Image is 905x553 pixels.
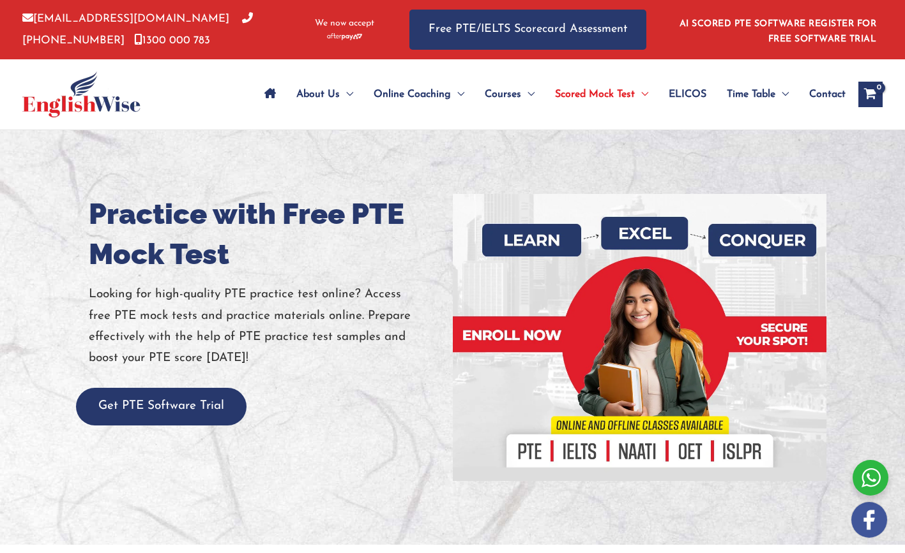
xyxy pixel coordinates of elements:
img: Afterpay-Logo [327,33,362,40]
a: Free PTE/IELTS Scorecard Assessment [409,10,646,50]
span: Menu Toggle [775,72,789,117]
span: Menu Toggle [635,72,648,117]
img: white-facebook.png [851,502,887,538]
img: cropped-ew-logo [22,71,141,117]
span: Scored Mock Test [555,72,635,117]
a: View Shopping Cart, empty [858,82,883,107]
h1: Practice with Free PTE Mock Test [89,194,443,274]
a: [PHONE_NUMBER] [22,13,253,45]
a: 1300 000 783 [134,35,210,46]
a: Get PTE Software Trial [76,400,247,412]
nav: Site Navigation: Main Menu [254,72,846,117]
a: CoursesMenu Toggle [475,72,545,117]
span: Contact [809,72,846,117]
span: Menu Toggle [451,72,464,117]
span: Menu Toggle [340,72,353,117]
span: Online Coaching [374,72,451,117]
a: AI SCORED PTE SOFTWARE REGISTER FOR FREE SOFTWARE TRIAL [680,19,877,44]
span: About Us [296,72,340,117]
span: We now accept [315,17,374,30]
a: [EMAIL_ADDRESS][DOMAIN_NAME] [22,13,229,24]
button: Get PTE Software Trial [76,388,247,425]
span: Menu Toggle [521,72,535,117]
p: Looking for high-quality PTE practice test online? Access free PTE mock tests and practice materi... [89,284,443,369]
span: ELICOS [669,72,706,117]
span: Time Table [727,72,775,117]
a: Scored Mock TestMenu Toggle [545,72,658,117]
a: Contact [799,72,846,117]
span: Courses [485,72,521,117]
a: Online CoachingMenu Toggle [363,72,475,117]
a: ELICOS [658,72,717,117]
a: About UsMenu Toggle [286,72,363,117]
a: Time TableMenu Toggle [717,72,799,117]
aside: Header Widget 1 [672,9,883,50]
